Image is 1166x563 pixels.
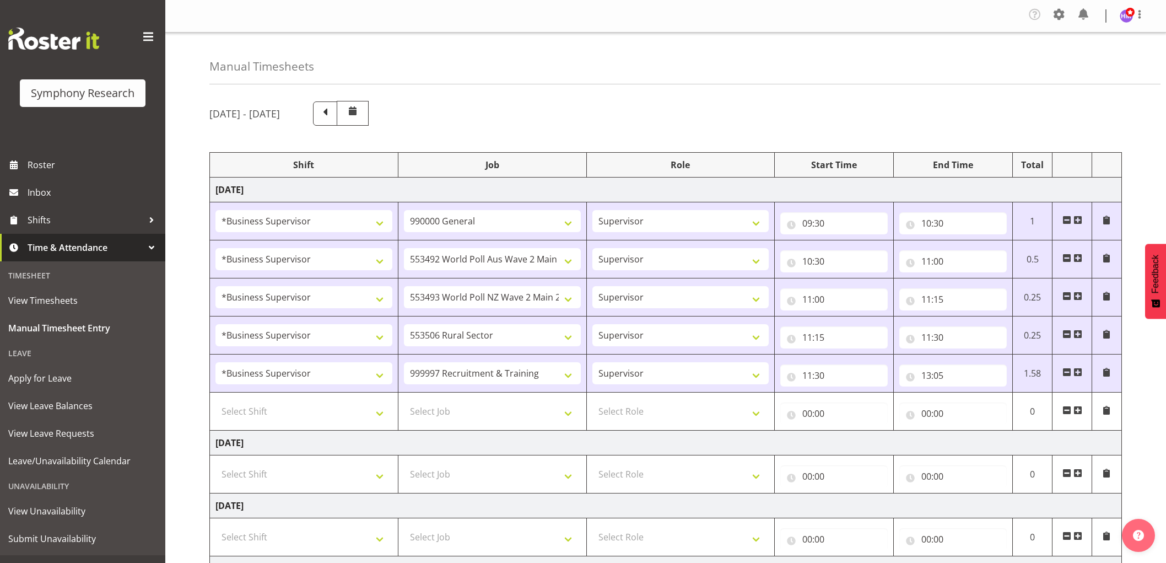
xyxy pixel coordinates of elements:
[899,528,1007,550] input: Click to select...
[8,503,157,519] span: View Unavailability
[3,364,163,392] a: Apply for Leave
[1145,244,1166,319] button: Feedback - Show survey
[780,364,888,387] input: Click to select...
[8,453,157,469] span: Leave/Unavailability Calendar
[899,250,1007,272] input: Click to select...
[1013,202,1052,240] td: 1
[209,60,314,73] h4: Manual Timesheets
[1013,317,1052,355] td: 0.25
[780,326,888,348] input: Click to select...
[8,398,157,414] span: View Leave Balances
[3,264,163,287] div: Timesheet
[899,212,1007,234] input: Click to select...
[1013,518,1052,556] td: 0
[8,370,157,387] span: Apply for Leave
[3,420,163,447] a: View Leave Requests
[210,431,1122,455] td: [DATE]
[8,292,157,309] span: View Timesheets
[1013,355,1052,393] td: 1.58
[3,475,163,497] div: Unavailability
[1120,9,1133,23] img: hitesh-makan1261.jpg
[899,465,1007,487] input: Click to select...
[210,178,1122,202] td: [DATE]
[780,212,888,234] input: Click to select...
[3,287,163,314] a: View Timesheets
[1151,255,1160,293] span: Feedback
[8,425,157,442] span: View Leave Requests
[1013,278,1052,317] td: 0.25
[3,497,163,525] a: View Unavailability
[899,364,1007,387] input: Click to select...
[28,212,143,228] span: Shifts
[780,403,888,425] input: Click to select...
[780,465,888,487] input: Click to select...
[28,239,143,256] span: Time & Attendance
[3,447,163,475] a: Leave/Unavailability Calendar
[3,392,163,420] a: View Leave Balances
[780,158,888,171] div: Start Time
[1013,240,1052,278] td: 0.5
[8,530,157,547] span: Submit Unavailability
[8,320,157,336] span: Manual Timesheet Entry
[28,157,160,173] span: Roster
[899,288,1007,310] input: Click to select...
[3,342,163,364] div: Leave
[899,158,1007,171] div: End Time
[28,184,160,201] span: Inbox
[1018,158,1046,171] div: Total
[31,85,134,101] div: Symphony Research
[780,528,888,550] input: Click to select...
[592,158,769,171] div: Role
[899,326,1007,348] input: Click to select...
[899,403,1007,425] input: Click to select...
[3,525,163,553] a: Submit Unavailability
[209,108,280,120] h5: [DATE] - [DATE]
[1133,530,1144,541] img: help-xxl-2.png
[8,28,99,50] img: Rosterit website logo
[215,158,392,171] div: Shift
[1013,393,1052,431] td: 0
[780,250,888,272] input: Click to select...
[404,158,581,171] div: Job
[1013,455,1052,494] td: 0
[780,288,888,310] input: Click to select...
[210,494,1122,518] td: [DATE]
[3,314,163,342] a: Manual Timesheet Entry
